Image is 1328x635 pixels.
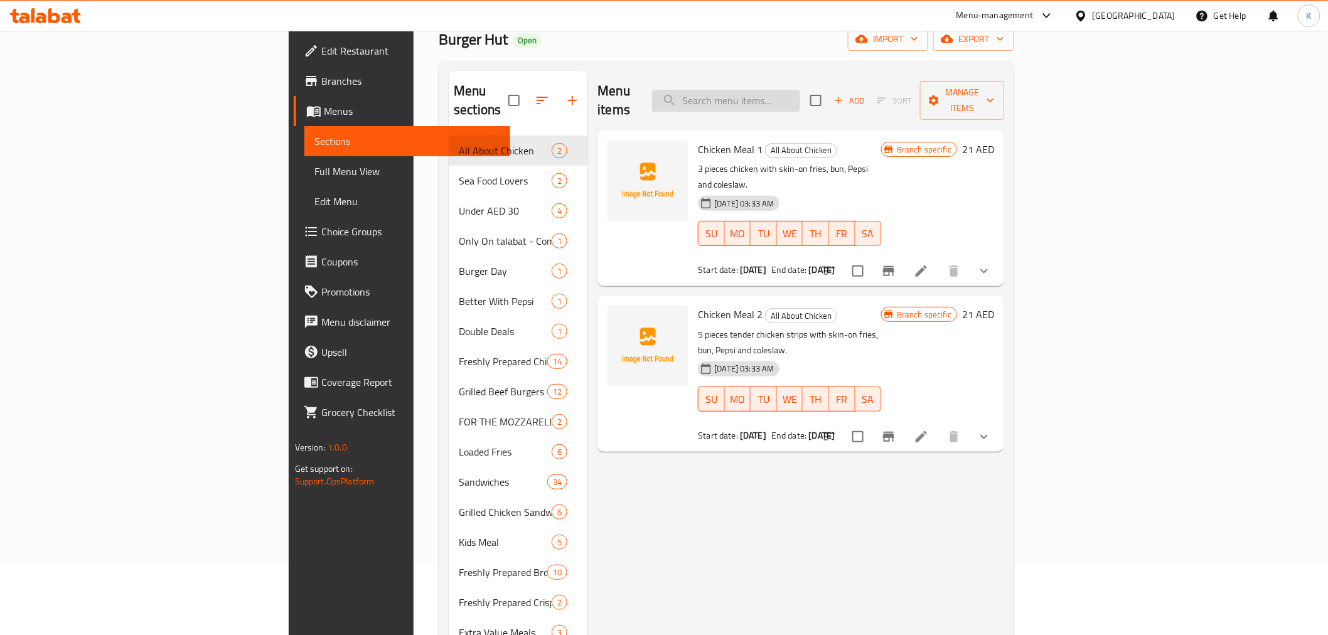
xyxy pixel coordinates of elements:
a: Sections [304,126,510,156]
div: Sandwiches34 [449,467,587,497]
a: Promotions [294,277,510,307]
div: Grilled Chicken Sandwiches [459,504,552,520]
div: items [552,203,567,218]
span: 2 [552,597,567,609]
span: SA [860,390,877,408]
button: export [933,28,1014,51]
button: delete [939,422,969,452]
span: 1 [552,326,567,338]
a: Edit menu item [914,429,929,444]
span: TU [756,390,772,408]
div: items [547,384,567,399]
span: [DATE] 03:33 AM [709,363,779,375]
span: Menu disclaimer [321,314,500,329]
div: All About Chicken [765,143,837,158]
a: Full Menu View [304,156,510,186]
span: SU [704,225,719,243]
span: Freshly Prepared Crispy Strips [459,595,552,610]
span: TH [808,225,824,243]
span: Promotions [321,284,500,299]
div: items [552,595,567,610]
div: Better With Pepsi [459,294,552,309]
div: Freshly Prepared Chicken Sandwiches14 [449,346,587,376]
span: 1 [552,296,567,307]
span: [DATE] 03:33 AM [709,198,779,210]
div: items [552,143,567,158]
span: FR [834,225,850,243]
span: Only On talabat - Combos [459,233,552,248]
div: items [552,414,567,429]
svg: Show Choices [977,264,992,279]
a: Grocery Checklist [294,397,510,427]
span: Select to update [845,258,871,284]
div: Freshly Prepared Broasted Chicken10 [449,557,587,587]
h6: 21 AED [962,306,994,323]
button: delete [939,256,969,286]
button: TU [751,221,777,246]
span: 1 [552,235,567,247]
span: Manage items [930,85,994,116]
span: Start date: [698,262,738,278]
button: TH [803,221,829,246]
span: 1.0.0 [328,439,347,456]
div: All About Chicken [765,308,837,323]
a: Branches [294,66,510,96]
span: Upsell [321,344,500,360]
span: Branch specific [892,144,956,156]
span: Kids Meal [459,535,552,550]
div: Double Deals1 [449,316,587,346]
span: Edit Menu [314,194,500,209]
button: import [848,28,928,51]
span: Coverage Report [321,375,500,390]
div: Freshly Prepared Crispy Strips2 [449,587,587,617]
span: Double Deals [459,324,552,339]
button: show more [969,256,999,286]
span: Start date: [698,427,738,444]
span: Open [513,35,542,46]
button: TH [803,387,829,412]
span: 6 [552,506,567,518]
button: MO [725,221,751,246]
button: Branch-specific-item [874,422,904,452]
span: Grilled Beef Burgers [459,384,547,399]
span: FOR THE MOZZARELLA LOVERS [459,414,552,429]
span: Sections [314,134,500,149]
div: Open [513,33,542,48]
span: TU [756,225,772,243]
div: Freshly Prepared Broasted Chicken [459,565,547,580]
span: export [943,31,1004,47]
span: Branch specific [892,309,956,321]
span: All About Chicken [766,309,837,323]
img: Chicken Meal 2 [608,306,688,386]
a: Menus [294,96,510,126]
span: import [858,31,918,47]
span: WE [782,390,798,408]
span: 5 [552,536,567,548]
h2: Menu items [597,82,637,119]
span: Coupons [321,254,500,269]
span: WE [782,225,798,243]
span: 10 [548,567,567,579]
span: 2 [552,175,567,187]
div: Sea Food Lovers [459,173,552,188]
a: Edit Restaurant [294,36,510,66]
button: FR [829,221,855,246]
div: All About Chicken2 [449,136,587,166]
a: Menu disclaimer [294,307,510,337]
span: 6 [552,446,567,458]
div: Menu-management [956,8,1034,23]
img: Chicken Meal 1 [608,141,688,221]
button: SA [855,221,882,246]
span: End date: [771,427,806,444]
a: Edit Menu [304,186,510,216]
span: Add item [829,91,869,110]
div: Loaded Fries6 [449,437,587,467]
span: Version: [295,439,326,456]
a: Choice Groups [294,216,510,247]
span: Grocery Checklist [321,405,500,420]
div: All About Chicken [459,143,552,158]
